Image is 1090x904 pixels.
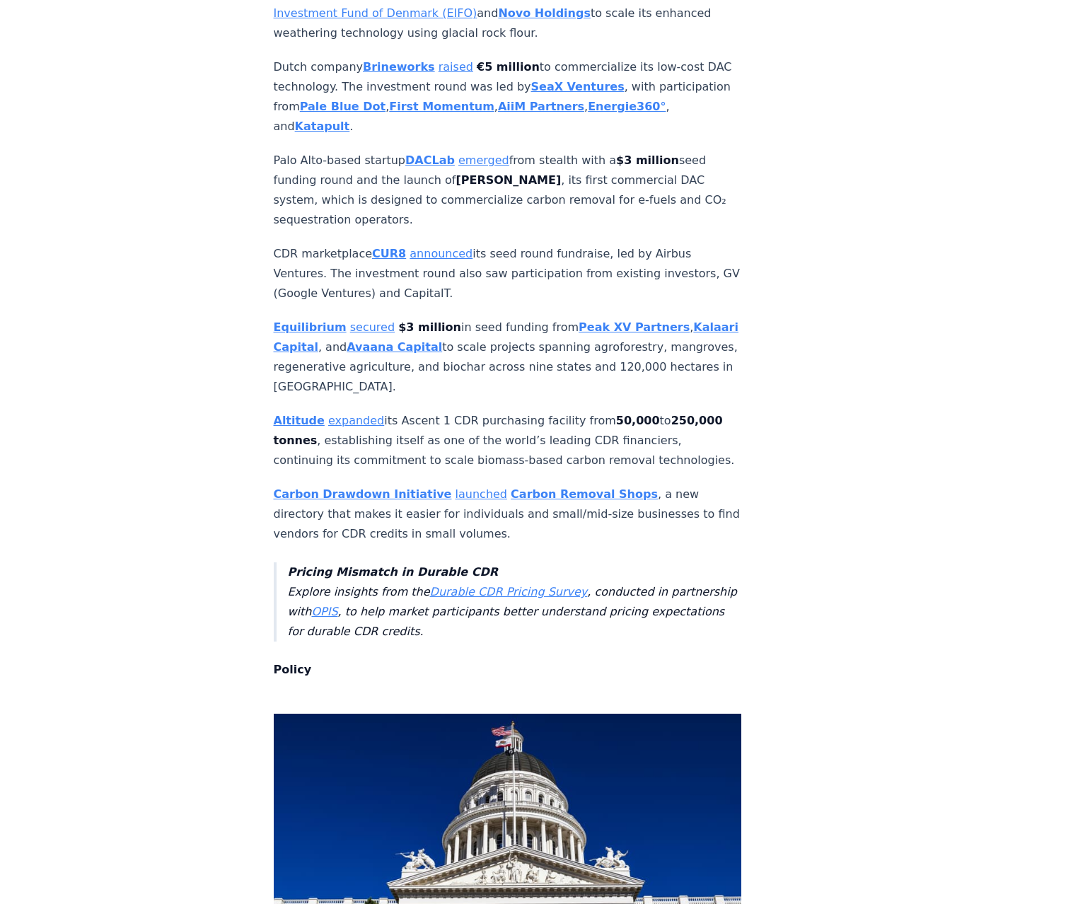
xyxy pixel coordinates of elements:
[498,100,584,113] a: AiiM Partners
[579,320,690,334] a: Peak XV Partners
[350,320,395,334] a: secured
[274,414,325,427] a: Altitude
[456,487,507,501] a: launched
[274,411,742,470] p: its Ascent 1 CDR purchasing facility from to , establishing itself as one of the world’s leading ...
[439,60,473,74] a: raised
[498,6,591,20] a: Novo Holdings
[477,60,540,74] strong: €5 million
[300,100,385,113] a: Pale Blue Dot
[389,100,494,113] a: First Momentum
[398,320,461,334] strong: $3 million
[328,414,384,427] a: expanded
[405,153,455,167] a: DACLab
[288,565,498,579] strong: Pricing Mismatch in Durable CDR
[347,340,442,354] a: Avaana Capital
[274,320,347,334] a: Equilibrium
[274,151,742,230] p: Palo Alto-based startup from stealth with a seed funding round and the launch of , its first comm...
[410,247,472,260] a: announced
[616,153,679,167] strong: $3 million
[274,318,742,397] p: in seed funding from , , and to scale projects spanning agroforestry, mangroves, regenerative agr...
[274,485,742,544] p: , a new directory that makes it easier for individuals and small/mid-size businesses to find vend...
[430,585,588,598] a: Durable CDR Pricing Survey
[274,487,452,501] a: Carbon Drawdown Initiative
[588,100,666,113] a: Energie360°
[363,60,435,74] a: Brineworks
[288,565,737,638] em: Explore insights from the , conducted in partnership with , to help market participants better un...
[456,173,561,187] strong: [PERSON_NAME]
[274,663,312,676] strong: Policy
[274,244,742,303] p: CDR marketplace its seed round fundraise, led by Airbus Ventures. The investment round also saw p...
[274,57,742,137] p: Dutch company to commercialize its low-cost DAC technology. The investment round was led by , wit...
[311,605,337,618] a: OPIS
[531,80,625,93] a: SeaX Ventures
[295,120,350,133] a: Katapult
[511,487,658,501] a: Carbon Removal Shops
[458,153,509,167] a: emerged
[372,247,406,260] a: CUR8
[616,414,660,427] strong: 50,000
